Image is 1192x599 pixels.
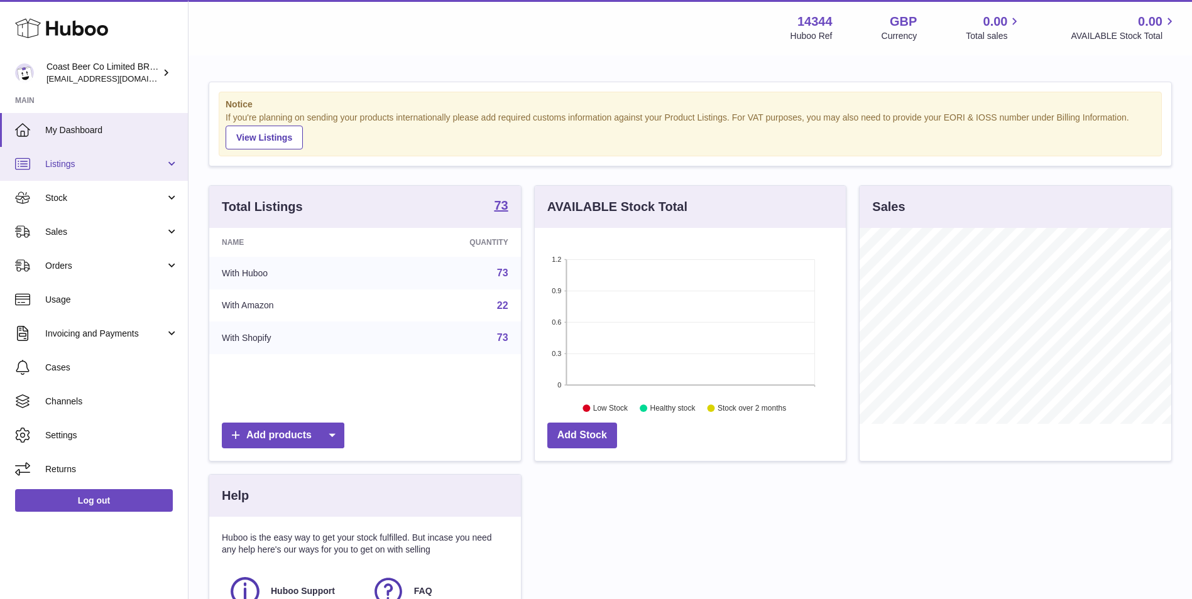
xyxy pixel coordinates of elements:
h3: Help [222,487,249,504]
td: With Amazon [209,289,380,322]
div: Coast Beer Co Limited BRULO [46,61,160,85]
h3: Total Listings [222,198,303,215]
span: Settings [45,429,178,441]
strong: GBP [890,13,917,30]
a: 22 [497,300,508,311]
h3: Sales [872,198,905,215]
div: Currency [882,30,917,42]
th: Quantity [380,228,520,257]
span: AVAILABLE Stock Total [1071,30,1177,42]
a: 73 [494,199,508,214]
span: Cases [45,362,178,374]
p: Huboo is the easy way to get your stock fulfilled. But incase you need any help here's our ways f... [222,532,508,556]
span: Channels [45,396,178,407]
text: Healthy stock [650,404,696,413]
td: With Shopify [209,321,380,354]
span: Sales [45,226,165,238]
text: 0.3 [552,350,561,357]
text: 0 [557,381,561,389]
strong: 14344 [797,13,833,30]
strong: 73 [494,199,508,212]
text: 0.6 [552,318,561,326]
span: Usage [45,294,178,306]
text: 1.2 [552,256,561,263]
span: Total sales [966,30,1022,42]
a: View Listings [226,126,303,149]
span: Listings [45,158,165,170]
a: Add products [222,423,344,448]
span: My Dashboard [45,124,178,136]
a: 73 [497,267,508,278]
th: Name [209,228,380,257]
img: internalAdmin-14344@internal.huboo.com [15,63,34,82]
span: FAQ [414,585,432,597]
span: Orders [45,260,165,272]
span: [EMAIL_ADDRESS][DOMAIN_NAME] [46,73,185,84]
span: Stock [45,192,165,204]
div: If you're planning on sending your products internationally please add required customs informati... [226,112,1155,149]
a: 0.00 AVAILABLE Stock Total [1071,13,1177,42]
a: 73 [497,332,508,343]
text: Low Stock [593,404,628,413]
span: Invoicing and Payments [45,328,165,340]
text: Stock over 2 months [718,404,786,413]
a: Add Stock [547,423,617,448]
span: Returns [45,463,178,475]
a: 0.00 Total sales [966,13,1022,42]
div: Huboo Ref [790,30,833,42]
span: 0.00 [983,13,1008,30]
text: 0.9 [552,287,561,294]
td: With Huboo [209,257,380,289]
strong: Notice [226,99,1155,111]
span: Huboo Support [271,585,335,597]
h3: AVAILABLE Stock Total [547,198,687,215]
a: Log out [15,489,173,512]
span: 0.00 [1138,13,1162,30]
